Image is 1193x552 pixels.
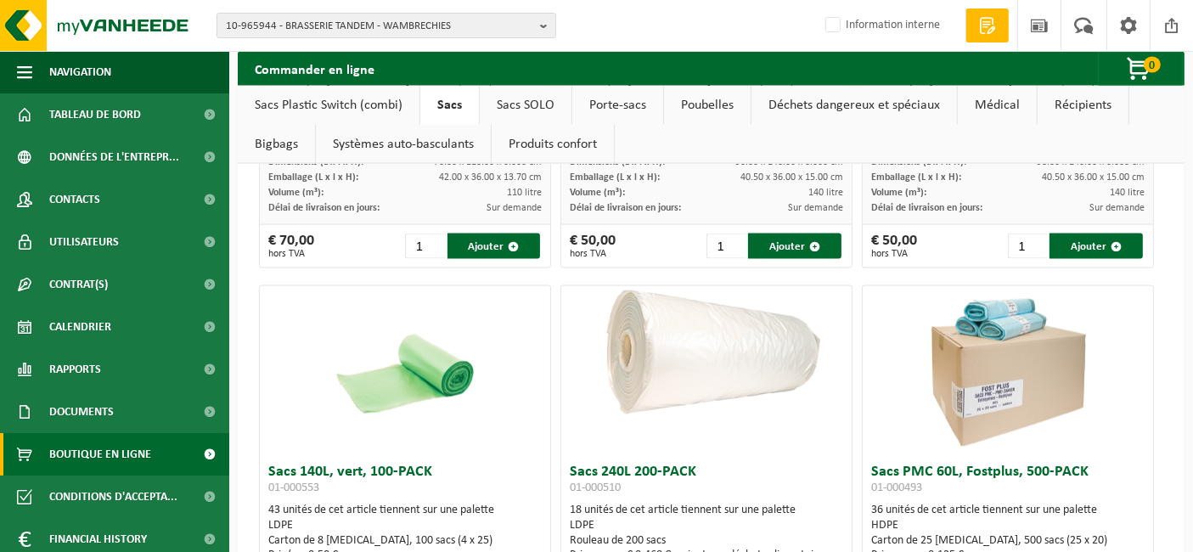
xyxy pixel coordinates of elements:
[751,86,957,125] a: Déchets dangereux et spéciaux
[492,125,614,164] a: Produits confort
[740,172,843,183] span: 40.50 x 36.00 x 15.00 cm
[664,86,751,125] a: Poubelles
[49,476,177,518] span: Conditions d'accepta...
[1050,234,1143,259] button: Ajouter
[405,234,445,259] input: 1
[320,286,490,456] img: 01-000553
[268,172,358,183] span: Emballage (L x l x H):
[570,172,660,183] span: Emballage (L x l x H):
[226,14,533,39] span: 10-965944 - BRASSERIE TANDEM - WAMBRECHIES
[49,263,108,306] span: Contrat(s)
[871,533,1145,549] div: Carton de 25 [MEDICAL_DATA], 500 sacs (25 x 20)
[268,234,314,259] div: € 70,00
[49,306,111,348] span: Calendrier
[1110,188,1145,198] span: 140 litre
[268,533,542,549] div: Carton de 8 [MEDICAL_DATA], 100 sacs (4 x 25)
[561,286,852,431] img: 01-000510
[268,203,380,213] span: Délai de livraison en jours:
[49,391,114,433] span: Documents
[238,86,419,125] a: Sacs Plastic Switch (combi)
[49,221,119,263] span: Utilisateurs
[480,86,571,125] a: Sacs SOLO
[238,52,391,85] h2: Commander en ligne
[923,286,1093,456] img: 01-000493
[570,188,625,198] span: Volume (m³):
[570,518,843,533] div: LDPE
[268,518,542,533] div: LDPE
[570,465,843,498] h3: Sacs 240L 200-PACK
[268,482,319,494] span: 01-000553
[1144,57,1161,73] span: 0
[1098,52,1183,86] button: 0
[570,249,616,259] span: hors TVA
[507,188,542,198] span: 110 litre
[1008,234,1048,259] input: 1
[1089,203,1145,213] span: Sur demande
[268,465,542,498] h3: Sacs 140L, vert, 100-PACK
[268,188,324,198] span: Volume (m³):
[217,13,556,38] button: 10-965944 - BRASSERIE TANDEM - WAMBRECHIES
[49,433,151,476] span: Boutique en ligne
[572,86,663,125] a: Porte-sacs
[49,93,141,136] span: Tableau de bord
[238,125,315,164] a: Bigbags
[871,518,1145,533] div: HDPE
[808,188,843,198] span: 140 litre
[871,465,1145,498] h3: Sacs PMC 60L, Fostplus, 500-PACK
[748,234,841,259] button: Ajouter
[1042,172,1145,183] span: 40.50 x 36.00 x 15.00 cm
[871,172,961,183] span: Emballage (L x l x H):
[420,86,479,125] a: Sacs
[570,533,843,549] div: Rouleau de 200 sacs
[439,172,542,183] span: 42.00 x 36.00 x 13.70 cm
[268,249,314,259] span: hors TVA
[958,86,1037,125] a: Médical
[570,234,616,259] div: € 50,00
[1038,86,1128,125] a: Récipients
[487,203,542,213] span: Sur demande
[570,203,681,213] span: Délai de livraison en jours:
[871,188,926,198] span: Volume (m³):
[871,203,982,213] span: Délai de livraison en jours:
[49,136,179,178] span: Données de l'entrepr...
[871,249,917,259] span: hors TVA
[570,482,621,494] span: 01-000510
[871,482,922,494] span: 01-000493
[49,178,100,221] span: Contacts
[49,51,111,93] span: Navigation
[706,234,746,259] input: 1
[871,234,917,259] div: € 50,00
[316,125,491,164] a: Systèmes auto-basculants
[788,203,843,213] span: Sur demande
[822,13,940,38] label: Information interne
[49,348,101,391] span: Rapports
[447,234,541,259] button: Ajouter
